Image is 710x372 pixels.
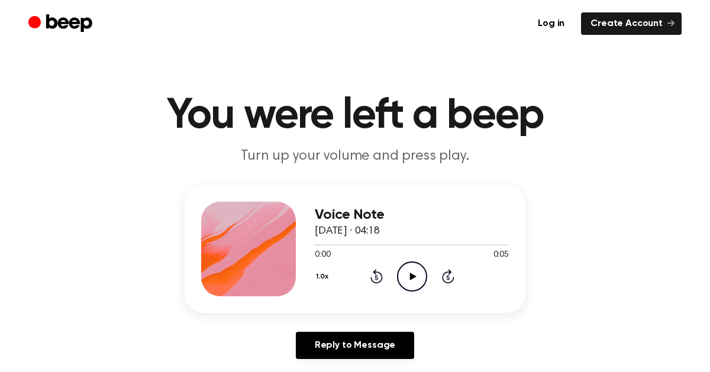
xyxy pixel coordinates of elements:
p: Turn up your volume and press play. [128,147,582,166]
a: Reply to Message [296,332,414,359]
a: Log in [528,12,574,35]
span: [DATE] · 04:18 [315,226,380,237]
h3: Voice Note [315,207,509,223]
a: Create Account [581,12,682,35]
span: 0:00 [315,249,330,261]
span: 0:05 [493,249,509,261]
a: Beep [28,12,95,35]
button: 1.0x [315,267,333,287]
h1: You were left a beep [52,95,658,137]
